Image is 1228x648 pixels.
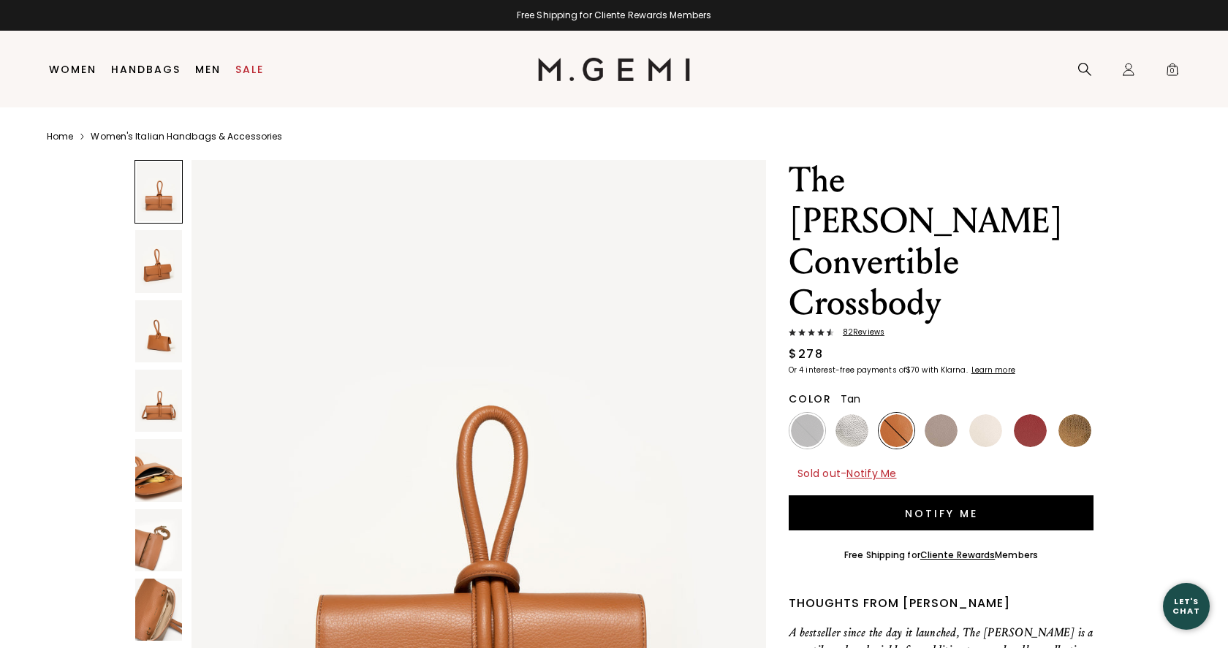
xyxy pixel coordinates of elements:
[195,64,221,75] a: Men
[797,466,897,481] span: Sold out -
[135,370,182,432] img: The Francesca Convertible Crossbody
[835,414,868,447] img: Silver
[834,328,884,337] span: 82 Review s
[789,160,1094,324] h1: The [PERSON_NAME] Convertible Crossbody
[925,414,958,447] img: Light Mushroom
[135,579,182,641] img: The Francesca Convertible Crossbody
[841,392,861,406] span: Tan
[970,366,1015,375] a: Learn more
[922,365,969,376] klarna-placement-style-body: with Klarna
[969,414,1002,447] img: Ecru
[1014,414,1047,447] img: Burgundy
[235,64,264,75] a: Sale
[844,549,1038,561] div: Free Shipping for Members
[538,58,691,81] img: M.Gemi
[789,495,1094,530] button: Notify Me
[789,393,832,405] h2: Color
[920,549,996,561] a: Cliente Rewards
[791,414,824,447] img: Black
[906,365,920,376] klarna-placement-style-amount: $70
[135,509,182,571] img: The Francesca Convertible Crossbody
[789,365,906,376] klarna-placement-style-body: Or 4 interest-free payments of
[111,64,181,75] a: Handbags
[135,300,182,362] img: The Francesca Convertible Crossbody
[135,439,182,501] img: The Francesca Convertible Crossbody
[789,595,1094,612] div: Thoughts from [PERSON_NAME]
[789,346,823,363] div: $278
[789,328,1094,340] a: 82Reviews
[135,230,182,292] img: The Francesca Convertible Crossbody
[1165,65,1180,80] span: 0
[1163,597,1210,615] div: Let's Chat
[846,466,896,481] span: Notify Me
[1058,414,1091,447] img: Antique Gold
[47,131,73,142] a: Home
[49,64,96,75] a: Women
[91,131,282,142] a: Women's Italian Handbags & Accessories
[880,414,913,447] img: Tan
[971,365,1015,376] klarna-placement-style-cta: Learn more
